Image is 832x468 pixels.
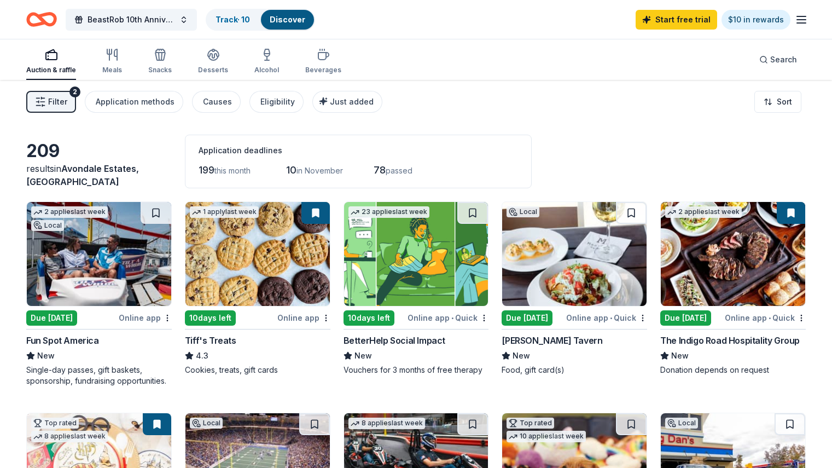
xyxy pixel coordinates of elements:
span: Search [770,53,797,66]
div: Online app Quick [725,311,806,325]
div: 10 days left [185,310,236,326]
span: Sort [777,95,792,108]
div: Single-day passes, gift baskets, sponsorship, fundraising opportunities. [26,365,172,386]
div: 1 apply last week [190,206,259,218]
button: BeastRob 10th Anniversary Gala [66,9,197,31]
div: 10 applies last week [507,431,586,442]
a: Image for Tiff's Treats1 applylast week10days leftOnline appTiff's Treats4.3Cookies, treats, gift... [185,201,330,375]
div: Due [DATE] [502,310,552,326]
span: New [513,349,530,362]
div: The Indigo Road Hospitality Group [660,334,800,347]
div: Online app Quick [408,311,488,325]
a: Image for Fun Spot America2 applieslast weekLocalDue [DATE]Online appFun Spot AmericaNewSingle-da... [26,201,172,386]
button: Alcohol [254,44,279,80]
div: Tiff's Treats [185,334,236,347]
span: 4.3 [196,349,208,362]
div: Due [DATE] [660,310,711,326]
button: Meals [102,44,122,80]
span: New [354,349,372,362]
button: Filter2 [26,91,76,113]
div: Vouchers for 3 months of free therapy [344,365,489,375]
div: Auction & raffle [26,66,76,74]
div: Beverages [305,66,341,74]
button: Sort [754,91,801,113]
button: Auction & raffle [26,44,76,80]
span: 10 [286,164,296,176]
a: Start free trial [636,10,717,30]
div: BetterHelp Social Impact [344,334,445,347]
button: Beverages [305,44,341,80]
span: Just added [330,97,374,106]
div: 2 applies last week [665,206,742,218]
a: Home [26,7,57,32]
button: Desserts [198,44,228,80]
div: Causes [203,95,232,108]
div: Local [665,418,698,429]
img: Image for Fun Spot America [27,202,171,306]
img: Image for Marlow's Tavern [502,202,647,306]
img: Image for BetterHelp Social Impact [344,202,488,306]
a: Image for BetterHelp Social Impact23 applieslast week10days leftOnline app•QuickBetterHelp Social... [344,201,489,375]
div: Food, gift card(s) [502,365,647,375]
div: Application methods [96,95,174,108]
span: New [37,349,55,362]
a: Track· 10 [216,15,250,24]
span: 78 [374,164,386,176]
div: 23 applies last week [348,206,429,218]
div: Cookies, treats, gift cards [185,365,330,375]
div: [PERSON_NAME] Tavern [502,334,602,347]
div: 209 [26,140,172,162]
div: Local [507,206,539,217]
button: Search [750,49,806,71]
div: 2 [69,86,80,97]
div: Online app [277,311,330,325]
button: Eligibility [249,91,304,113]
div: Local [190,418,223,429]
div: 8 applies last week [31,431,108,442]
div: Donation depends on request [660,365,806,375]
div: Online app [119,311,172,325]
button: Just added [312,91,382,113]
a: $10 in rewards [722,10,790,30]
div: Fun Spot America [26,334,99,347]
div: 8 applies last week [348,418,425,429]
span: this month [214,166,251,175]
div: Local [31,220,64,231]
a: Discover [270,15,305,24]
div: 2 applies last week [31,206,108,218]
button: Track· 10Discover [206,9,315,31]
span: in [26,163,139,187]
div: Top rated [31,418,79,429]
a: Image for The Indigo Road Hospitality Group2 applieslast weekDue [DATE]Online app•QuickThe Indigo... [660,201,806,375]
img: Image for Tiff's Treats [185,202,330,306]
div: Alcohol [254,66,279,74]
div: Desserts [198,66,228,74]
span: in November [296,166,343,175]
span: 199 [199,164,214,176]
span: • [610,314,612,322]
div: Meals [102,66,122,74]
span: Avondale Estates, [GEOGRAPHIC_DATA] [26,163,139,187]
div: Snacks [148,66,172,74]
button: Application methods [85,91,183,113]
a: Image for Marlow's TavernLocalDue [DATE]Online app•Quick[PERSON_NAME] TavernNewFood, gift card(s) [502,201,647,375]
span: Filter [48,95,67,108]
span: New [671,349,689,362]
div: Online app Quick [566,311,647,325]
div: Due [DATE] [26,310,77,326]
span: • [451,314,453,322]
span: passed [386,166,412,175]
div: Top rated [507,418,554,429]
div: 10 days left [344,310,394,326]
div: Eligibility [260,95,295,108]
div: Application deadlines [199,144,518,157]
button: Causes [192,91,241,113]
span: • [769,314,771,322]
span: BeastRob 10th Anniversary Gala [88,13,175,26]
div: results [26,162,172,188]
img: Image for The Indigo Road Hospitality Group [661,202,805,306]
button: Snacks [148,44,172,80]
